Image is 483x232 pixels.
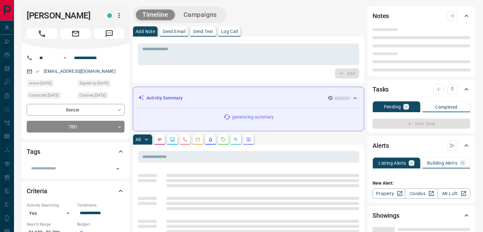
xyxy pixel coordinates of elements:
[61,54,69,62] button: Open
[77,222,124,227] p: Budget:
[246,137,251,142] svg: Agent Actions
[372,188,405,199] a: Property
[107,13,112,18] div: condos.ca
[372,208,470,223] div: Showings
[79,92,106,99] span: Claimed [DATE]
[372,138,470,153] div: Alerts
[29,80,51,86] span: Active [DATE]
[113,164,122,173] button: Open
[384,105,401,109] p: Pending
[372,140,389,151] h2: Alerts
[195,137,200,142] svg: Emails
[372,11,389,21] h2: Notes
[27,144,124,159] div: Tags
[138,92,359,104] div: Activity Summary
[27,202,74,208] p: Actively Searching:
[157,137,162,142] svg: Notes
[405,188,438,199] a: Condos
[372,180,470,187] p: New Alert:
[427,161,457,165] p: Building Alerts
[146,95,183,101] p: Activity Summary
[170,137,175,142] svg: Lead Browsing Activity
[27,222,74,227] p: Search Range:
[77,92,124,101] div: Tue Oct 07 2025
[27,186,47,196] h2: Criteria
[136,10,175,20] button: Timeline
[233,137,238,142] svg: Opportunities
[438,188,470,199] a: Mr.Loft
[27,104,124,116] div: Renter
[163,29,185,34] p: Send Email
[221,29,238,34] p: Log Call
[27,147,40,157] h2: Tags
[435,105,458,109] p: Completed
[183,137,188,142] svg: Calls
[27,80,74,89] div: Thu Oct 09 2025
[372,82,470,97] div: Tasks
[177,10,223,20] button: Campaigns
[232,114,274,120] p: generating summary
[27,92,74,101] div: Tue Oct 07 2025
[44,69,116,74] a: [EMAIL_ADDRESS][DOMAIN_NAME]
[193,29,213,34] p: Send Text
[94,29,124,39] span: Message
[29,92,59,99] span: Contacted [DATE]
[60,29,91,39] span: Email
[27,121,124,133] div: TBD
[27,208,74,218] div: Yes
[379,161,406,165] p: Listing Alerts
[136,29,155,34] p: Add Note
[208,137,213,142] svg: Listing Alerts
[372,210,399,221] h2: Showings
[79,80,109,86] span: Signed up [DATE]
[35,69,39,74] svg: Email Verified
[77,80,124,89] div: Tue Oct 07 2025
[27,183,124,199] div: Criteria
[372,8,470,24] div: Notes
[77,202,124,208] p: Timeframe:
[221,137,226,142] svg: Requests
[136,137,141,142] p: All
[27,10,98,21] h1: [PERSON_NAME]
[27,29,57,39] span: Call
[372,84,389,94] h2: Tasks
